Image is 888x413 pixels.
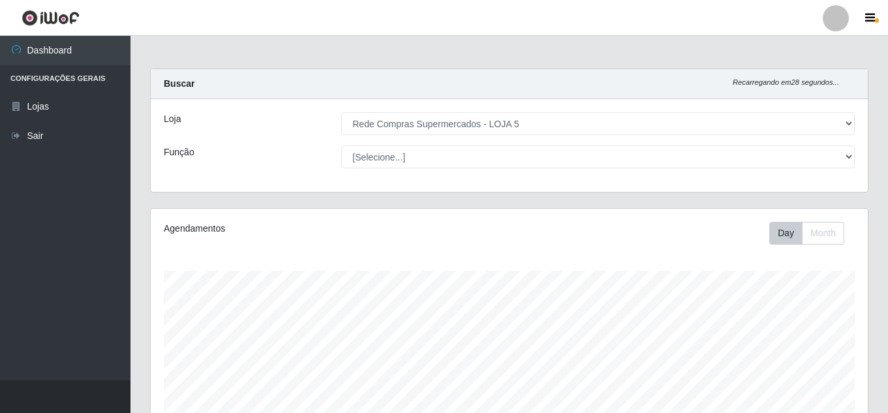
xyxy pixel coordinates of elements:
[164,222,440,236] div: Agendamentos
[802,222,844,245] button: Month
[164,78,194,89] strong: Buscar
[22,10,80,26] img: CoreUI Logo
[769,222,844,245] div: First group
[164,112,181,126] label: Loja
[733,78,839,86] i: Recarregando em 28 segundos...
[164,145,194,159] label: Função
[769,222,855,245] div: Toolbar with button groups
[769,222,803,245] button: Day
